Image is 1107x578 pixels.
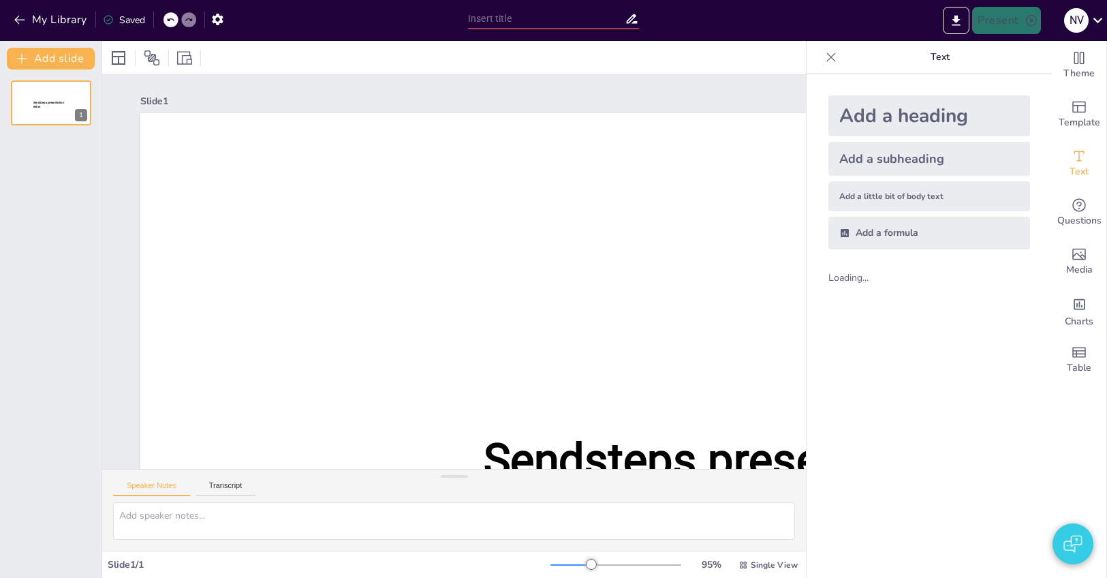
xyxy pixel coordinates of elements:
[196,481,256,496] button: Transcript
[828,217,1030,249] div: Add a formula
[10,9,93,31] button: My Library
[1057,213,1102,228] span: Questions
[11,80,91,125] div: Sendsteps presentation editor1
[108,558,550,571] div: Slide 1 / 1
[484,433,961,550] span: Sendsteps presentation editor
[828,181,1030,211] div: Add a little bit of body text
[828,271,892,284] div: Loading...
[1063,66,1095,81] span: Theme
[144,50,160,66] span: Position
[113,481,190,496] button: Speaker Notes
[1052,41,1106,90] div: Change the overall theme
[103,14,145,27] div: Saved
[174,47,195,69] div: Resize presentation
[943,7,969,34] button: Export to PowerPoint
[1052,335,1106,384] div: Add a table
[7,48,95,70] button: Add slide
[1064,8,1089,33] div: N V
[972,7,1040,34] button: Present
[828,95,1030,136] div: Add a heading
[1052,286,1106,335] div: Add charts and graphs
[751,560,798,571] span: Single View
[1066,262,1093,277] span: Media
[33,101,64,108] span: Sendsteps presentation editor
[75,109,87,121] div: 1
[1067,361,1091,376] span: Table
[695,558,728,571] div: 95 %
[108,47,129,69] div: Layout
[842,41,1038,74] p: Text
[1052,139,1106,188] div: Add text boxes
[1052,90,1106,139] div: Add ready made slides
[1065,314,1093,329] span: Charts
[1064,7,1089,34] button: N V
[1052,237,1106,286] div: Add images, graphics, shapes or video
[828,142,1030,176] div: Add a subheading
[1052,188,1106,237] div: Get real-time input from your audience
[1059,115,1100,130] span: Template
[468,9,625,29] input: Insert title
[1070,164,1089,179] span: Text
